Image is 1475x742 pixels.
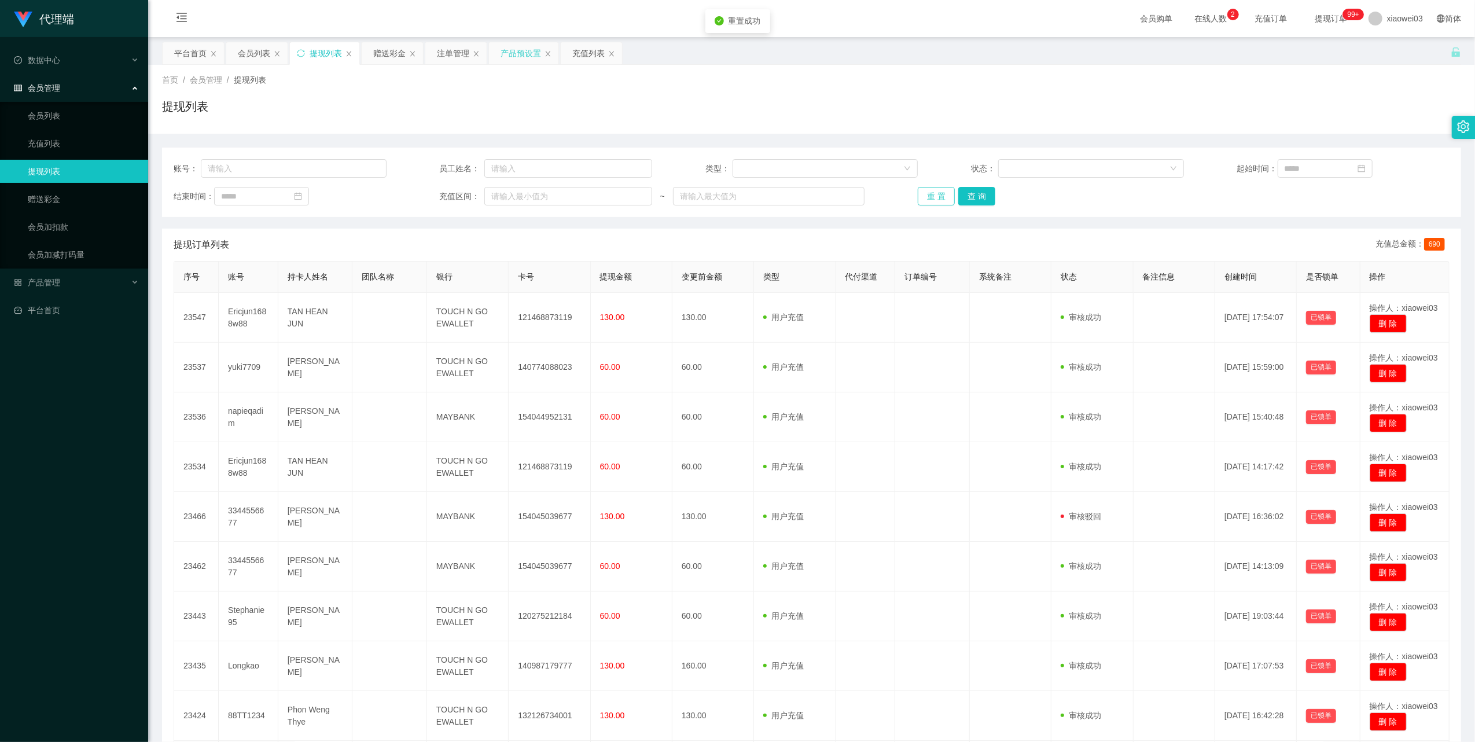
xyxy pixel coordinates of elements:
td: 23547 [174,293,219,343]
sup: 1220 [1343,9,1364,20]
td: Longkao [219,641,278,691]
i: 图标: check-circle-o [14,56,22,64]
span: 订单编号 [904,272,937,281]
span: 操作人：xiaowei03 [1370,602,1438,611]
button: 已锁单 [1306,460,1336,474]
span: 提现列表 [234,75,266,85]
td: 130.00 [672,691,754,741]
td: [DATE] 16:36:02 [1215,492,1297,542]
button: 已锁单 [1306,510,1336,524]
a: 会员列表 [28,104,139,127]
span: 在线人数 [1189,14,1233,23]
span: 序号 [183,272,200,281]
span: 审核成功 [1061,611,1101,620]
td: MAYBANK [427,492,509,542]
i: 图标: menu-fold [162,1,201,38]
button: 删 除 [1370,712,1407,731]
span: 提现金额 [600,272,632,281]
td: [DATE] 14:13:09 [1215,542,1297,592]
span: 操作人：xiaowei03 [1370,403,1438,412]
span: 提现订单列表 [174,238,229,252]
td: 60.00 [672,392,754,442]
span: 操作人：xiaowei03 [1370,453,1438,462]
span: 130.00 [600,711,625,720]
i: 图标: sync [297,49,305,57]
td: Ericjun1688w88 [219,293,278,343]
span: 用户充值 [763,362,804,372]
i: 图标: close [608,50,615,57]
td: napieqadim [219,392,278,442]
a: 会员加扣款 [28,215,139,238]
i: 图标: close [409,50,416,57]
span: 首页 [162,75,178,85]
span: 审核驳回 [1061,512,1101,521]
span: 状态 [1061,272,1077,281]
span: 是否锁单 [1306,272,1338,281]
span: 审核成功 [1061,561,1101,571]
td: [PERSON_NAME] [278,492,353,542]
span: 结束时间： [174,190,214,203]
div: 注单管理 [437,42,469,64]
td: 60.00 [672,542,754,592]
td: 23462 [174,542,219,592]
td: 23443 [174,592,219,641]
button: 已锁单 [1306,410,1336,424]
td: [PERSON_NAME] [278,592,353,641]
span: 操作人：xiaowei03 [1370,303,1438,313]
span: 重置成功 [729,16,761,25]
button: 已锁单 [1306,560,1336,574]
i: 图标: calendar [1358,164,1366,172]
span: 审核成功 [1061,462,1101,471]
button: 已锁单 [1306,361,1336,374]
span: 账号： [174,163,201,175]
td: 154044952131 [509,392,590,442]
img: logo.9652507e.png [14,12,32,28]
button: 删 除 [1370,613,1407,631]
button: 删 除 [1370,663,1407,681]
button: 已锁单 [1306,609,1336,623]
span: 审核成功 [1061,711,1101,720]
td: [DATE] 17:07:53 [1215,641,1297,691]
td: 120275212184 [509,592,590,641]
i: 图标: setting [1457,120,1470,133]
span: 用户充值 [763,313,804,322]
span: 用户充值 [763,711,804,720]
td: [DATE] 14:17:42 [1215,442,1297,492]
td: 132126734001 [509,691,590,741]
span: 类型 [763,272,779,281]
a: 图标: dashboard平台首页 [14,299,139,322]
span: 用户充值 [763,561,804,571]
span: 团队名称 [362,272,394,281]
a: 充值列表 [28,132,139,155]
td: TAN HEAN JUN [278,293,353,343]
span: 用户充值 [763,661,804,670]
td: MAYBANK [427,542,509,592]
td: 130.00 [672,293,754,343]
button: 删 除 [1370,513,1407,532]
span: 系统备注 [979,272,1011,281]
button: 查 询 [958,187,995,205]
td: [DATE] 16:42:28 [1215,691,1297,741]
td: 23435 [174,641,219,691]
span: 130.00 [600,661,625,670]
a: 提现列表 [28,160,139,183]
a: 代理端 [14,14,74,23]
td: [DATE] 15:59:00 [1215,343,1297,392]
span: 60.00 [600,362,620,372]
a: 会员加减打码量 [28,243,139,266]
sup: 2 [1227,9,1239,20]
button: 删 除 [1370,364,1407,383]
h1: 代理端 [39,1,74,38]
i: 图标: down [904,165,911,173]
span: 操作人：xiaowei03 [1370,502,1438,512]
button: 已锁单 [1306,311,1336,325]
span: 产品管理 [14,278,60,287]
td: 140774088023 [509,343,590,392]
td: TOUCH N GO EWALLET [427,641,509,691]
button: 重 置 [918,187,955,205]
button: 已锁单 [1306,709,1336,723]
span: / [227,75,229,85]
i: 图标: close [210,50,217,57]
span: 类型： [705,163,733,175]
span: 60.00 [600,611,620,620]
